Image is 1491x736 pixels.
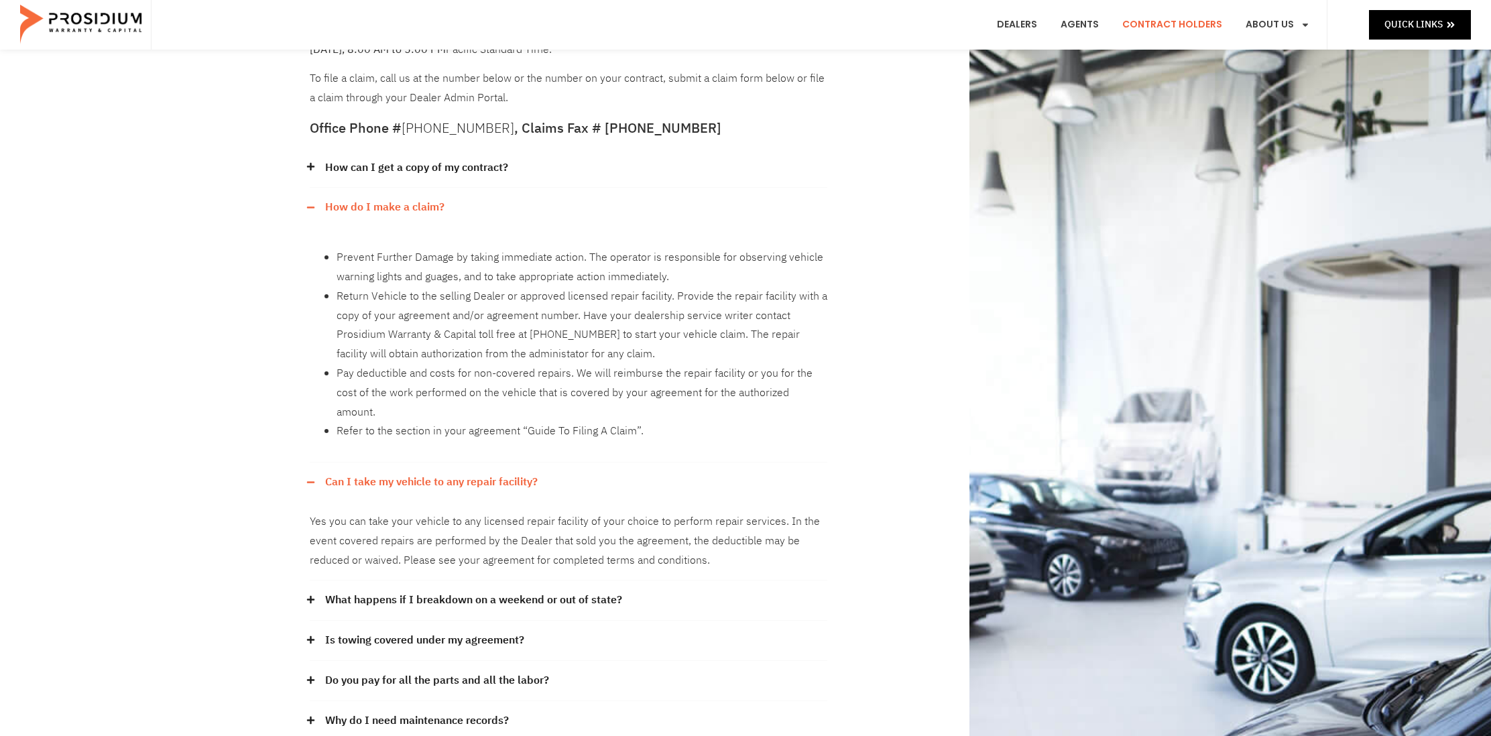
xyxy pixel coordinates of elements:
[325,631,524,650] a: Is towing covered under my agreement?
[325,671,549,690] a: Do you pay for all the parts and all the labor?
[402,118,514,138] a: [PHONE_NUMBER]
[1384,16,1443,33] span: Quick Links
[337,422,827,441] li: Refer to the section in your agreement “Guide To Filing A Claim”.
[310,21,827,108] div: To file a claim, call us at the number below or the number on your contract, submit a claim form ...
[310,188,827,227] div: How do I make a claim?
[325,473,538,492] a: Can I take my vehicle to any repair facility?
[325,591,622,610] a: What happens if I breakdown on a weekend or out of state?
[325,198,444,217] a: How do I make a claim?
[310,621,827,661] div: Is towing covered under my agreement?
[310,502,827,580] div: Can I take my vehicle to any repair facility?
[310,121,827,135] h5: Office Phone # , Claims Fax # [PHONE_NUMBER]
[310,227,827,463] div: How do I make a claim?
[310,463,827,502] div: Can I take my vehicle to any repair facility?
[325,711,509,731] a: Why do I need maintenance records?
[1369,10,1471,39] a: Quick Links
[337,287,827,364] li: Return Vehicle to the selling Dealer or approved licensed repair facility. Provide the repair fac...
[337,248,827,287] li: Prevent Further Damage by taking immediate action. The operator is responsible for observing vehi...
[310,580,827,621] div: What happens if I breakdown on a weekend or out of state?
[325,158,508,178] a: How can I get a copy of my contract?
[310,148,827,188] div: How can I get a copy of my contract?
[337,364,827,422] li: Pay deductible and costs for non-covered repairs. We will reimburse the repair facility or you fo...
[310,661,827,701] div: Do you pay for all the parts and all the labor?
[310,22,821,58] b: [DATE] through [DATE], 8:00 AM to 5:00 PM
